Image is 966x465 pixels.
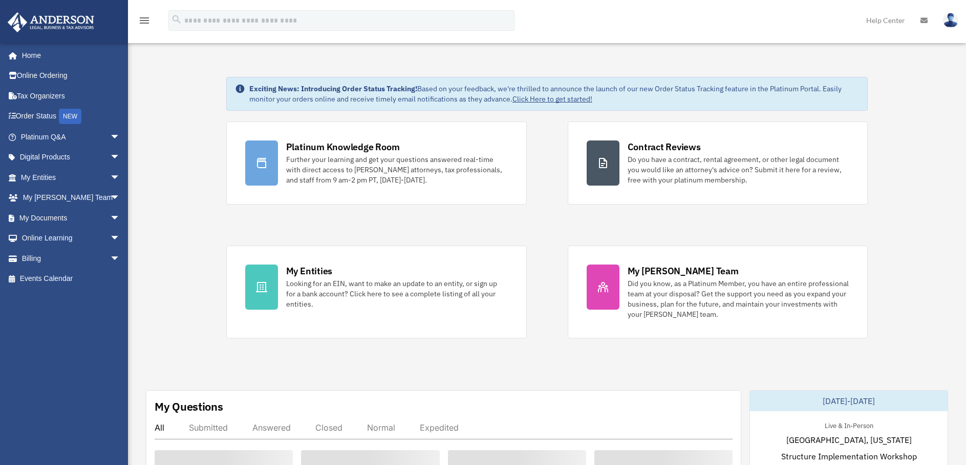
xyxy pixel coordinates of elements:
i: menu [138,14,151,27]
div: NEW [59,109,81,124]
div: My Questions [155,399,223,414]
a: My [PERSON_NAME] Team Did you know, as a Platinum Member, you have an entire professional team at... [568,246,868,338]
span: [GEOGRAPHIC_DATA], [US_STATE] [786,434,912,446]
div: Normal [367,422,395,433]
span: arrow_drop_down [110,188,131,209]
strong: Exciting News: Introducing Order Status Tracking! [249,84,417,93]
span: arrow_drop_down [110,147,131,168]
a: menu [138,18,151,27]
div: Do you have a contract, rental agreement, or other legal document you would like an attorney's ad... [628,154,849,185]
span: arrow_drop_down [110,208,131,229]
div: Live & In-Person [817,419,882,430]
i: search [171,14,182,25]
div: Platinum Knowledge Room [286,140,400,153]
div: Contract Reviews [628,140,701,153]
span: arrow_drop_down [110,167,131,188]
a: Platinum Q&Aarrow_drop_down [7,127,136,147]
a: Platinum Knowledge Room Further your learning and get your questions answered real-time with dire... [226,122,527,205]
a: My Entitiesarrow_drop_down [7,167,136,188]
a: My Documentsarrow_drop_down [7,208,136,228]
div: Expedited [420,422,459,433]
div: My [PERSON_NAME] Team [628,265,739,277]
a: Events Calendar [7,269,136,289]
a: Order StatusNEW [7,106,136,127]
div: Further your learning and get your questions answered real-time with direct access to [PERSON_NAM... [286,154,508,185]
a: My Entities Looking for an EIN, want to make an update to an entity, or sign up for a bank accoun... [226,246,527,338]
a: Contract Reviews Do you have a contract, rental agreement, or other legal document you would like... [568,122,868,205]
div: Closed [315,422,342,433]
a: Billingarrow_drop_down [7,248,136,269]
span: arrow_drop_down [110,248,131,269]
a: Online Ordering [7,66,136,86]
div: Based on your feedback, we're thrilled to announce the launch of our new Order Status Tracking fe... [249,84,860,104]
a: Digital Productsarrow_drop_down [7,147,136,168]
div: My Entities [286,265,332,277]
div: Did you know, as a Platinum Member, you have an entire professional team at your disposal? Get th... [628,278,849,319]
div: [DATE]-[DATE] [750,391,948,411]
div: Answered [252,422,291,433]
div: Looking for an EIN, want to make an update to an entity, or sign up for a bank account? Click her... [286,278,508,309]
a: Click Here to get started! [512,94,592,104]
a: Online Learningarrow_drop_down [7,228,136,249]
span: arrow_drop_down [110,127,131,148]
a: Tax Organizers [7,86,136,106]
img: User Pic [943,13,958,28]
a: My [PERSON_NAME] Teamarrow_drop_down [7,188,136,208]
span: arrow_drop_down [110,228,131,249]
img: Anderson Advisors Platinum Portal [5,12,97,32]
span: Structure Implementation Workshop [781,450,917,462]
div: Submitted [189,422,228,433]
div: All [155,422,164,433]
a: Home [7,45,131,66]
